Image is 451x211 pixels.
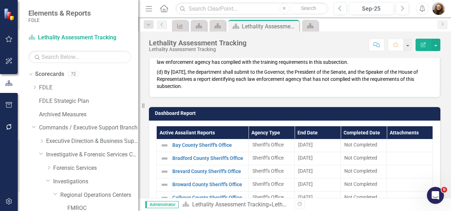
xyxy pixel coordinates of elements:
span: Sheriff's Office [252,155,284,161]
td: Double-Click to Edit Right Click for Context Menu [157,178,249,191]
a: Commands / Executive Support Branch [39,124,138,132]
span: Administrator [145,201,179,208]
a: Bradford County Sheriff's Office [172,156,245,161]
div: Sep-25 [351,5,391,13]
td: Double-Click to Edit [249,152,295,165]
div: Not Completed [344,181,383,188]
span: [DATE] [298,194,313,200]
a: Broward County Sheriff's Office [172,182,245,187]
td: Double-Click to Edit Right Click for Context Menu [157,191,249,204]
a: Brevard County Sheriff's Office [172,169,245,174]
div: Lethality Assessment Tracking [149,39,246,47]
td: Double-Click to Edit [295,139,341,152]
input: Search Below... [28,51,131,63]
a: Lethality Assessment Tracking [192,201,269,208]
img: ClearPoint Strategy [4,8,16,21]
div: » [182,201,289,209]
input: Search ClearPoint... [176,2,328,15]
span: Sheriff's Office [252,181,284,187]
td: Double-Click to Edit Right Click for Context Menu [157,152,249,165]
td: Double-Click to Edit [387,139,433,152]
td: Double-Click to Edit [295,165,341,178]
a: Lethality Assessment Tracking [28,34,117,42]
span: [DATE] [298,155,313,161]
img: Not Defined [160,181,169,189]
td: Double-Click to Edit [249,178,295,191]
img: Not Defined [160,194,169,202]
div: Not Completed [344,141,383,148]
a: Investigative & Forensic Services Command [46,151,138,159]
span: Sheriff's Office [252,194,284,200]
span: [DATE] [298,168,313,174]
td: Double-Click to Edit Right Click for Context Menu [157,165,249,178]
img: Not Defined [160,167,169,176]
td: Double-Click to Edit [387,152,433,165]
td: Double-Click to Edit [341,178,387,191]
small: FDLE [28,17,91,23]
a: Forensic Services [53,164,138,172]
td: Double-Click to Edit [341,139,387,152]
a: Bay County Sheriff's Office [172,143,245,148]
a: FDLE [39,84,138,92]
td: Double-Click to Edit [249,165,295,178]
a: Regional Operations Centers [60,191,138,199]
td: Double-Click to Edit [295,178,341,191]
span: Elements & Reports [28,9,91,17]
a: Scorecards [35,70,64,78]
img: Jennifer Siddoway [432,2,445,15]
div: 72 [68,71,79,77]
a: Archived Measures [39,111,138,119]
td: Double-Click to Edit [341,165,387,178]
span: Search [301,5,316,11]
a: Investigations [53,178,138,186]
h3: Dashboard Report [155,111,437,116]
td: Double-Click to Edit [387,191,433,204]
span: Sheriff's Office [252,142,284,148]
td: Double-Click to Edit [387,178,433,191]
div: Not Completed [344,167,383,174]
div: Lethality Assessment Tracking [149,47,246,52]
td: Double-Click to Edit [341,152,387,165]
a: Executive Direction & Business Support [46,137,138,145]
td: Double-Click to Edit [295,152,341,165]
a: Calhoun County Sheriff's Office [172,195,245,200]
img: Not Defined [160,154,169,163]
div: Lethality Assessment Tracking [272,201,348,208]
img: Not Defined [160,141,169,150]
span: [DATE] [298,142,313,148]
td: Double-Click to Edit [249,191,295,204]
a: FDLE Strategic Plan [39,97,138,105]
span: [DATE] [298,181,313,187]
td: Double-Click to Edit [387,165,433,178]
iframe: Intercom live chat [427,187,444,204]
td: Double-Click to Edit [295,191,341,204]
span: Sheriff's Office [252,168,284,174]
div: Not Completed [344,154,383,161]
p: (c) By [DATE], the head of each law enforcement agency shall provide written certification to the... [157,50,433,67]
td: Double-Click to Edit Right Click for Context Menu [157,139,249,152]
button: Search [291,4,327,13]
button: Sep-25 [349,2,394,15]
span: 6 [441,187,447,193]
td: Double-Click to Edit [341,191,387,204]
p: (d) By [DATE], the department shall submit to the Governor, the President of the Senate, and the ... [157,67,433,90]
div: Lethality Assessment Tracking [242,22,297,31]
td: Double-Click to Edit [249,139,295,152]
div: Not Completed [344,194,383,201]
